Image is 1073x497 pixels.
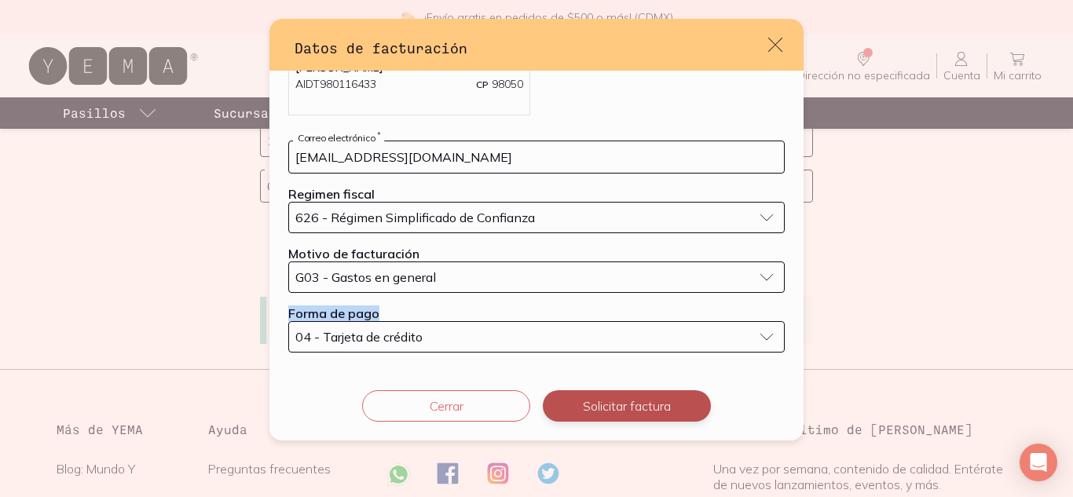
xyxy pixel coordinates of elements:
h3: Datos de facturación [295,38,766,58]
button: 04 - Tarjeta de crédito [288,321,785,353]
label: Motivo de facturación [288,246,419,261]
button: Solicitar factura [543,390,711,422]
button: 626 - Régimen Simplificado de Confianza [288,202,785,233]
span: 04 - Tarjeta de crédito [295,331,423,343]
div: default [269,19,804,440]
span: CP [476,79,489,90]
p: AIDT980116433 [295,76,376,93]
button: G03 - Gastos en general [288,261,785,293]
span: G03 - Gastos en general [295,271,436,283]
button: Cerrar [362,390,530,422]
p: 98050 [476,76,523,93]
label: Correo electrónico [293,132,384,144]
span: 626 - Régimen Simplificado de Confianza [295,211,535,224]
div: Open Intercom Messenger [1020,444,1057,481]
label: Regimen fiscal [288,186,375,202]
label: Forma de pago [288,305,379,321]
